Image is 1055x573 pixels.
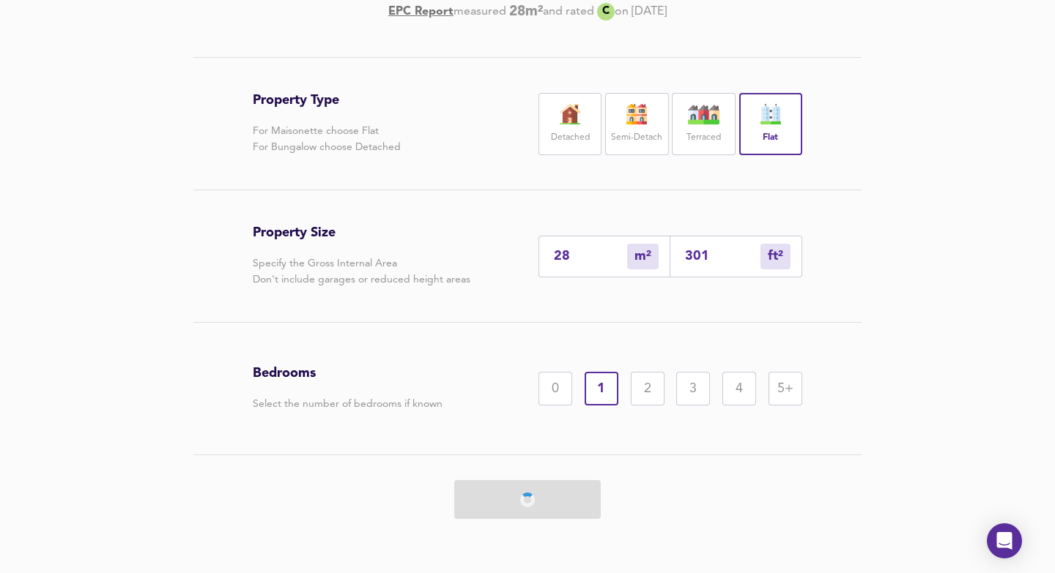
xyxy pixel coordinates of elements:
div: Semi-Detach [605,93,668,155]
input: Sqft [685,249,760,264]
h3: Bedrooms [253,365,443,381]
img: house-icon [552,104,588,124]
a: EPC Report [388,4,454,20]
div: Detached [538,93,601,155]
div: 2 [631,372,665,405]
p: Specify the Gross Internal Area Don't include garages or reduced height areas [253,255,470,288]
div: on [615,4,629,20]
div: 3 [676,372,710,405]
div: m² [760,244,791,269]
label: Detached [551,129,590,147]
div: 5+ [769,372,802,405]
label: Terraced [686,129,721,147]
p: For Maisonette choose Flat For Bungalow choose Detached [253,123,401,155]
img: flat-icon [752,104,789,124]
div: Open Intercom Messenger [987,523,1022,558]
b: 28 m² [509,4,543,20]
label: Semi-Detach [611,129,662,147]
div: Flat [739,93,802,155]
div: measured [454,4,506,20]
h3: Property Size [253,225,470,241]
div: C [597,3,615,20]
img: house-icon [618,104,655,124]
label: Flat [763,129,778,147]
div: 4 [722,372,756,405]
h3: Property Type [253,92,401,108]
div: Terraced [672,93,735,155]
div: 0 [538,372,572,405]
p: Select the number of bedrooms if known [253,396,443,412]
div: and rated [543,4,594,20]
input: Enter sqm [554,249,627,264]
div: m² [627,244,659,269]
div: 1 [585,372,618,405]
img: house-icon [686,104,722,124]
div: [DATE] [388,3,667,20]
